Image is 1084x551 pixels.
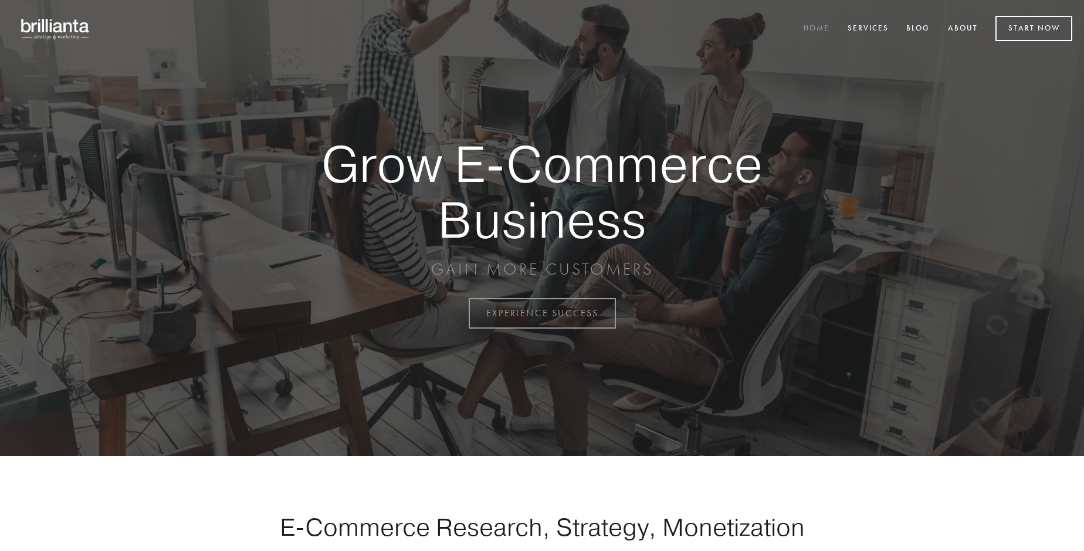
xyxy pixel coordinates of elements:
p: GAIN MORE CUSTOMERS [280,259,804,280]
a: About [940,19,985,39]
h1: E-Commerce Research, Strategy, Monetization [243,512,841,542]
a: Blog [899,19,937,39]
strong: Grow E-Commerce Business [280,136,804,247]
a: EXPERIENCE SUCCESS [469,298,616,329]
img: brillianta - research, strategy, marketing [12,12,100,46]
a: Home [796,19,837,39]
a: Services [840,19,896,39]
a: Start Now [995,16,1072,41]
